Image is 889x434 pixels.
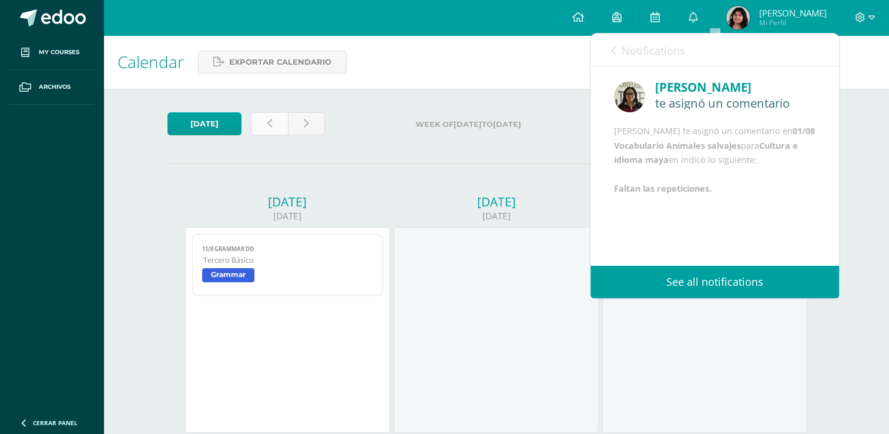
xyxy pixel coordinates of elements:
[39,48,79,57] span: My courses
[726,6,750,29] img: 9da4bd09db85578faf3960d75a072bc8.png
[185,193,390,210] div: [DATE]
[334,112,603,136] label: Week of to
[118,51,184,73] span: Calendar
[614,81,645,112] img: c64be9d0b6a0f58b034d7201874f2d94.png
[33,419,78,427] span: Cerrar panel
[202,245,373,253] span: 11/8 Grammar DD
[9,35,94,70] a: My courses
[726,43,818,56] span: unread notifications
[622,44,685,58] span: Notifications
[39,82,71,92] span: Archivos
[591,266,839,298] a: See all notifications
[655,96,816,109] div: te asignó un comentario
[759,7,826,19] span: [PERSON_NAME]
[726,43,732,56] span: 1
[203,255,373,265] span: Tercero Básico
[167,112,241,135] a: [DATE]
[394,210,599,222] div: [DATE]
[454,120,482,129] strong: [DATE]
[9,70,94,105] a: Archivos
[198,51,347,74] a: Exportar calendario
[614,124,816,196] div: [PERSON_NAME] te asignó un comentario en para en indicó lo siguiente:
[493,120,521,129] strong: [DATE]
[614,125,815,151] b: 01/08 Vocabulario Animales salvajes
[655,78,816,96] div: [PERSON_NAME]
[185,210,390,222] div: [DATE]
[759,18,826,28] span: Mi Perfil
[614,183,712,194] b: Faltan las repeticiones.
[394,193,599,210] div: [DATE]
[202,268,254,282] span: Grammar
[229,51,331,73] span: Exportar calendario
[192,234,383,295] a: 11/8 Grammar DDTercero BásicoGrammar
